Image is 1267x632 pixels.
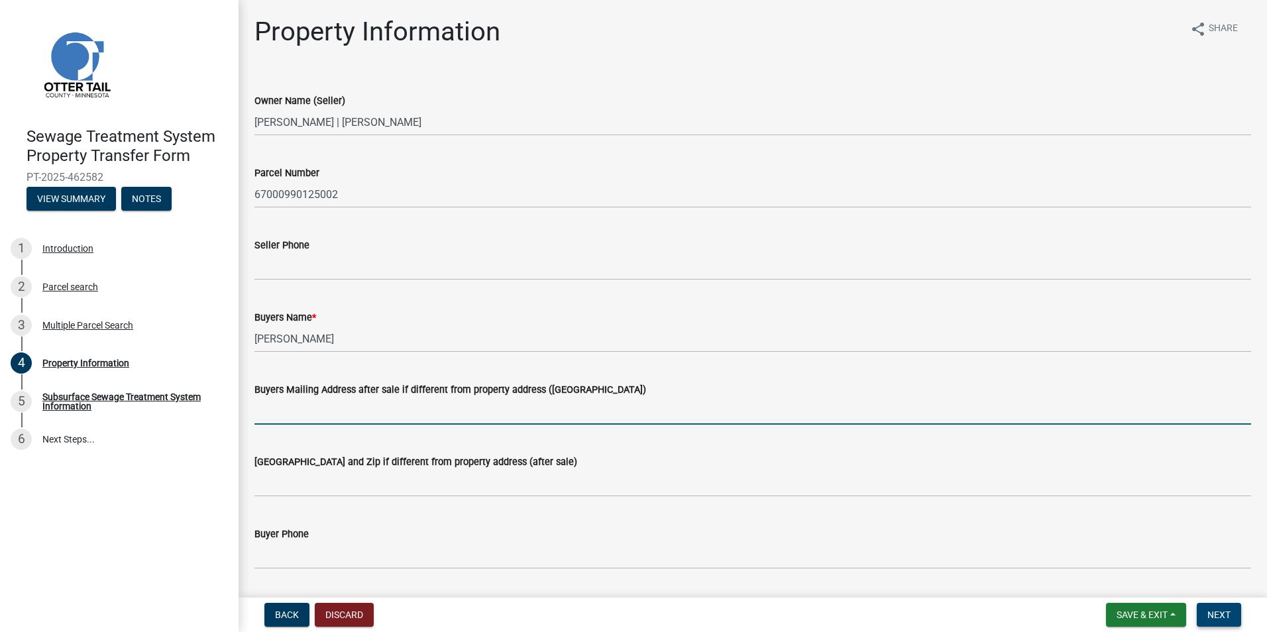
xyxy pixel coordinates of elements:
div: 6 [11,429,32,450]
button: Discard [315,603,374,627]
label: Buyer Phone [254,530,309,539]
label: Seller Phone [254,241,309,250]
div: 5 [11,391,32,412]
label: Buyers Name [254,313,316,323]
button: Save & Exit [1106,603,1186,627]
div: Multiple Parcel Search [42,321,133,330]
span: Share [1209,21,1238,37]
span: Next [1207,609,1231,620]
wm-modal-confirm: Summary [27,194,116,205]
i: share [1190,21,1206,37]
label: [GEOGRAPHIC_DATA] and Zip if different from property address (after sale) [254,458,577,467]
div: 3 [11,315,32,336]
h4: Sewage Treatment System Property Transfer Form [27,127,228,166]
button: Back [264,603,309,627]
div: Property Information [42,358,129,368]
div: 4 [11,352,32,374]
div: 2 [11,276,32,297]
button: Notes [121,187,172,211]
label: Owner Name (Seller) [254,97,345,106]
div: 1 [11,238,32,259]
div: Parcel search [42,282,98,291]
div: Subsurface Sewage Treatment System Information [42,392,217,411]
button: shareShare [1180,16,1248,42]
button: View Summary [27,187,116,211]
span: Back [275,609,299,620]
span: Save & Exit [1117,609,1168,620]
button: Next [1197,603,1241,627]
div: Introduction [42,244,93,253]
label: Parcel Number [254,169,319,178]
span: PT-2025-462582 [27,171,212,184]
img: Otter Tail County, Minnesota [27,14,126,113]
label: Buyers Mailing Address after sale if different from property address ([GEOGRAPHIC_DATA]) [254,386,646,395]
h1: Property Information [254,16,500,48]
wm-modal-confirm: Notes [121,194,172,205]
